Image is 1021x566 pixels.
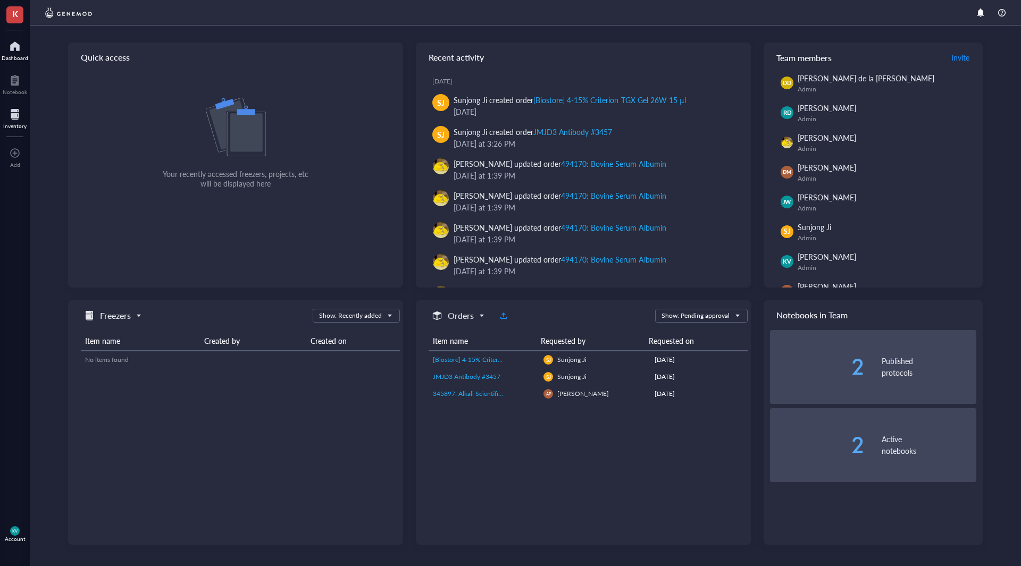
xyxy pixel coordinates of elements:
[546,391,551,396] span: AP
[655,389,743,399] div: [DATE]
[163,169,308,188] div: Your recently accessed freezers, projects, etc will be displayed here
[557,389,609,398] span: [PERSON_NAME]
[424,217,742,249] a: [PERSON_NAME] updated order494170: Bovine Serum Albumin[DATE] at 1:39 PM
[454,254,666,265] div: [PERSON_NAME] updated order
[433,372,500,381] span: JMJD3 Antibody #3457
[951,49,970,66] button: Invite
[432,77,742,86] div: [DATE]
[424,249,742,281] a: [PERSON_NAME] updated order494170: Bovine Serum Albumin[DATE] at 1:39 PM
[533,95,685,105] div: [Biostore] 4-15% Criterion TGX Gel 26W 15 µl
[798,162,856,173] span: [PERSON_NAME]
[433,254,449,270] img: da48f3c6-a43e-4a2d-aade-5eac0d93827f.jpeg
[68,43,403,72] div: Quick access
[433,372,535,382] a: JMJD3 Antibody #3457
[798,204,972,213] div: Admin
[770,356,865,377] div: 2
[784,227,790,236] span: SJ
[951,52,969,63] span: Invite
[416,43,751,72] div: Recent activity
[454,201,734,213] div: [DATE] at 1:39 PM
[798,234,972,242] div: Admin
[200,331,306,351] th: Created by
[424,154,742,185] a: [PERSON_NAME] updated order494170: Bovine Serum Albumin[DATE] at 1:39 PM
[433,355,535,365] a: [Biostore] 4-15% Criterion TGX Gel 26W 15 µl
[433,389,535,399] a: 345897: Alkali Scientific™ 2" Cardboard Freezer Boxes with Drain Holes - Water and Ice Resistant ...
[206,98,266,156] img: Q0SmxOlbQPPVRWRn++WxbfQX1uCo6rl5FXIAAAAASUVORK5CYII=
[557,355,587,364] span: Sunjong Ji
[454,233,734,245] div: [DATE] at 1:39 PM
[561,158,666,169] div: 494170: Bovine Serum Albumin
[561,222,666,233] div: 494170: Bovine Serum Albumin
[454,190,666,201] div: [PERSON_NAME] updated order
[433,222,449,238] img: da48f3c6-a43e-4a2d-aade-5eac0d93827f.jpeg
[798,192,856,202] span: [PERSON_NAME]
[433,355,564,364] span: [Biostore] 4-15% Criterion TGX Gel 26W 15 µl
[100,309,131,322] h5: Freezers
[533,126,612,137] div: JMJD3 Antibody #3457
[437,97,445,108] span: SJ
[3,72,27,95] a: Notebook
[798,115,972,123] div: Admin
[3,106,27,129] a: Inventory
[764,43,983,72] div: Team members
[2,38,28,61] a: Dashboard
[12,528,18,533] span: KV
[81,331,200,351] th: Item name
[43,6,95,19] img: genemod-logo
[770,434,865,455] div: 2
[655,372,743,382] div: [DATE]
[424,122,742,154] a: SJSunjong Ji created orderJMJD3 Antibody #3457[DATE] at 3:26 PM
[783,79,791,87] span: DD
[546,374,551,380] span: SJ
[448,309,474,322] h5: Orders
[537,331,645,351] th: Requested by
[798,174,972,183] div: Admin
[546,357,551,363] span: SJ
[454,170,734,181] div: [DATE] at 1:39 PM
[433,190,449,206] img: da48f3c6-a43e-4a2d-aade-5eac0d93827f.jpeg
[557,372,587,381] span: Sunjong Ji
[424,185,742,217] a: [PERSON_NAME] updated order494170: Bovine Serum Albumin[DATE] at 1:39 PM
[433,158,449,174] img: da48f3c6-a43e-4a2d-aade-5eac0d93827f.jpeg
[783,168,791,176] span: DM
[882,433,976,457] div: Active notebooks
[454,138,734,149] div: [DATE] at 3:26 PM
[306,331,400,351] th: Created on
[561,190,666,201] div: 494170: Bovine Serum Albumin
[798,251,856,262] span: [PERSON_NAME]
[783,257,791,266] span: KV
[85,355,396,365] div: No items found
[437,129,445,140] span: SJ
[655,355,743,365] div: [DATE]
[561,254,666,265] div: 494170: Bovine Serum Albumin
[645,331,739,351] th: Requested on
[2,55,28,61] div: Dashboard
[5,536,26,542] div: Account
[783,198,791,206] span: JW
[781,137,793,148] img: da48f3c6-a43e-4a2d-aade-5eac0d93827f.jpeg
[429,331,537,351] th: Item name
[319,311,382,320] div: Show: Recently added
[783,286,791,296] span: AP
[798,264,972,272] div: Admin
[454,126,612,138] div: Sunjong Ji created order
[764,300,983,330] div: Notebooks in Team
[10,162,20,168] div: Add
[454,106,734,117] div: [DATE]
[798,103,856,113] span: [PERSON_NAME]
[798,281,856,292] span: [PERSON_NAME]
[882,355,976,378] div: Published protocols
[3,89,27,95] div: Notebook
[798,222,831,232] span: Sunjong Ji
[454,158,666,170] div: [PERSON_NAME] updated order
[454,94,686,106] div: Sunjong Ji created order
[798,73,934,83] span: [PERSON_NAME] de la [PERSON_NAME]
[433,389,777,398] span: 345897: Alkali Scientific™ 2" Cardboard Freezer Boxes with Drain Holes - Water and Ice Resistant ...
[454,222,666,233] div: [PERSON_NAME] updated order
[454,265,734,277] div: [DATE] at 1:39 PM
[798,145,972,153] div: Admin
[798,85,972,94] div: Admin
[424,90,742,122] a: SJSunjong Ji created order[Biostore] 4-15% Criterion TGX Gel 26W 15 µl[DATE]
[12,7,18,20] span: K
